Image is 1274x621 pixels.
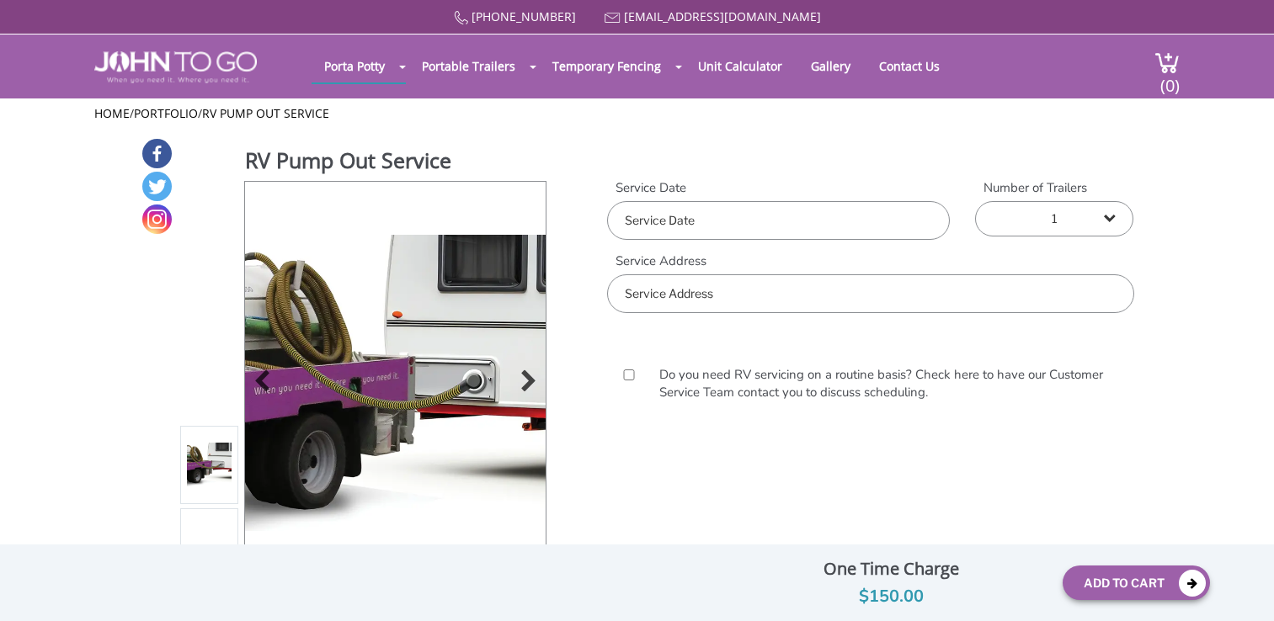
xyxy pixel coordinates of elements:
[1159,61,1180,97] span: (0)
[142,172,172,201] a: Twitter
[624,8,821,24] a: [EMAIL_ADDRESS][DOMAIN_NAME]
[651,366,1121,402] label: Do you need RV servicing on a routine basis? Check here to have our Customer Service Team contact...
[732,555,1051,583] div: One Time Charge
[454,11,468,25] img: Call
[142,139,172,168] a: Facebook
[540,50,674,82] a: Temporary Fencing
[866,50,952,82] a: Contact Us
[607,274,1133,313] input: Service Address
[312,50,397,82] a: Porta Potty
[245,146,548,179] h1: RV Pump Out Service
[202,105,329,121] a: RV Pump Out Service
[245,235,546,531] img: Product
[732,583,1051,610] div: $150.00
[607,252,1133,270] label: Service Address
[1063,565,1210,600] button: Add To Cart
[94,51,257,83] img: JOHN to go
[607,201,950,240] input: Service Date
[1154,51,1180,74] img: cart a
[798,50,863,82] a: Gallery
[94,105,1180,122] ul: / /
[607,179,950,197] label: Service Date
[187,443,232,487] img: Product
[94,105,130,121] a: Home
[142,204,172,234] a: Instagram
[1207,554,1274,621] button: Live Chat
[605,13,621,24] img: Mail
[975,179,1133,197] label: Number of Trailers
[685,50,795,82] a: Unit Calculator
[134,105,198,121] a: Portfolio
[409,50,528,82] a: Portable Trailers
[472,8,576,24] a: [PHONE_NUMBER]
